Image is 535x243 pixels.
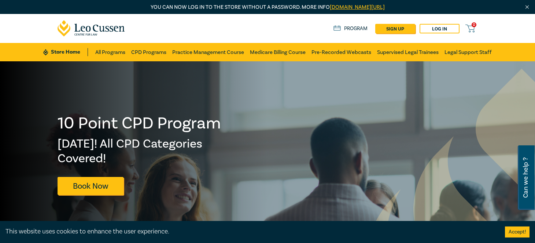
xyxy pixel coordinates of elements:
a: Medicare Billing Course [250,43,306,61]
a: Pre-Recorded Webcasts [311,43,371,61]
button: Accept cookies [505,226,530,237]
img: Close [524,4,530,10]
a: Log in [420,24,460,33]
a: Store Home [43,48,88,56]
a: CPD Programs [131,43,166,61]
span: 0 [472,22,476,27]
h2: [DATE]! All CPD Categories Covered! [58,137,222,166]
a: All Programs [95,43,125,61]
a: Practice Management Course [172,43,244,61]
a: sign up [375,24,415,33]
div: This website uses cookies to enhance the user experience. [5,227,494,236]
p: You can now log in to the store without a password. More info [58,3,477,11]
h1: 10 Point CPD Program [58,114,222,133]
a: Book Now [58,177,123,195]
a: [DOMAIN_NAME][URL] [330,4,385,11]
span: Can we help ? [522,150,529,206]
a: Legal Support Staff [444,43,492,61]
a: Supervised Legal Trainees [377,43,439,61]
a: Program [333,25,368,33]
